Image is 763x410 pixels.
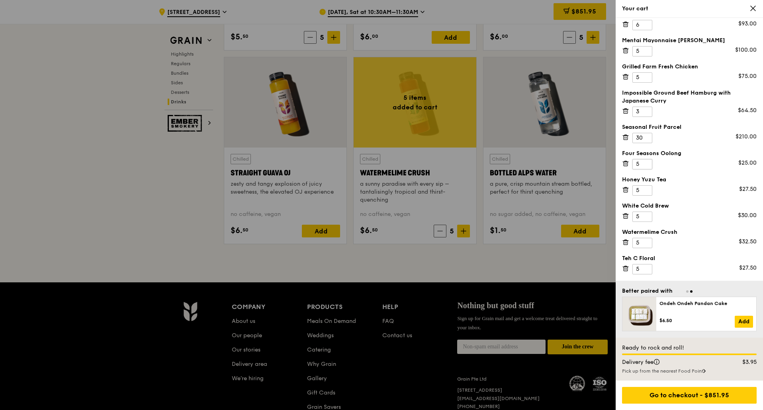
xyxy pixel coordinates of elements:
span: Go to slide 1 [686,290,689,293]
div: $210.00 [736,133,757,141]
div: Mentai Mayonnaise [PERSON_NAME] [622,37,757,45]
div: $75.00 [738,72,757,80]
div: Better paired with [622,287,673,295]
div: $6.50 [659,317,735,324]
div: $93.00 [738,20,757,28]
div: White Cold Brew [622,202,757,210]
div: $64.50 [738,107,757,115]
div: Go to checkout - $851.95 [622,387,757,404]
div: $100.00 [735,46,757,54]
div: $27.50 [739,264,757,272]
div: $32.50 [739,238,757,246]
div: Honey Yuzu Tea [622,176,757,184]
div: $30.00 [738,212,757,220]
div: $3.95 [726,358,762,366]
div: Ondeh Ondeh Pandan Cake [659,300,753,307]
a: Add [735,316,753,328]
div: Grilled Farm Fresh Chicken [622,63,757,71]
div: Seasonal Fruit Parcel [622,123,757,131]
div: Ready to rock and roll! [622,344,757,352]
div: Your cart [622,5,757,13]
span: Go to slide 2 [690,290,693,293]
div: $25.00 [738,159,757,167]
div: Four Seasons Oolong [622,150,757,157]
div: $27.50 [739,185,757,193]
div: Pick up from the nearest Food Point [622,368,757,374]
div: Delivery fee [617,358,726,366]
div: Teh C Floral [622,255,757,262]
div: Watermelime Crush [622,228,757,236]
div: Impossible Ground Beef Hamburg with Japanese Curry [622,89,757,105]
